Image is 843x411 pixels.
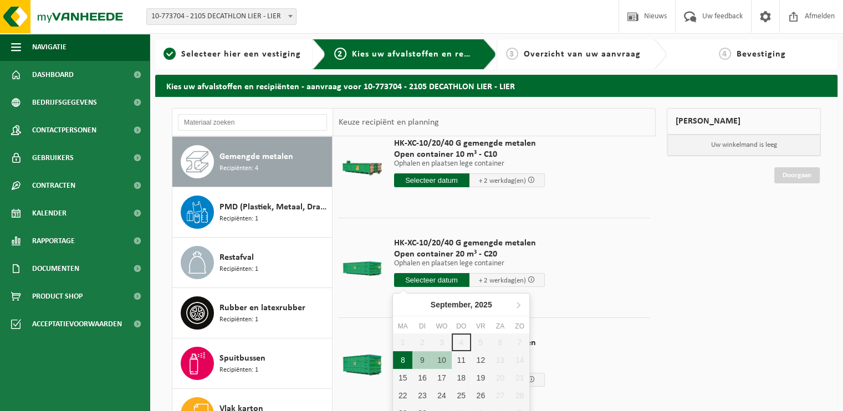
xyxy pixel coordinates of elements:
[32,282,83,310] span: Product Shop
[219,150,293,163] span: Gemengde metalen
[32,33,67,61] span: Navigatie
[219,352,265,365] span: Spuitbussen
[471,369,491,387] div: 19
[393,351,412,369] div: 8
[412,369,432,387] div: 16
[491,321,510,332] div: za
[471,351,491,369] div: 12
[393,387,412,404] div: 22
[146,8,297,25] span: 10-773704 - 2105 DECATHLON LIER - LIER
[172,288,333,338] button: Rubber en latexrubber Recipiënten: 1
[452,369,471,387] div: 18
[412,321,432,332] div: di
[471,321,491,332] div: vr
[219,163,258,174] span: Recipiënten: 4
[178,114,327,131] input: Materiaal zoeken
[172,338,333,389] button: Spuitbussen Recipiënten: 1
[164,48,176,60] span: 1
[219,251,254,264] span: Restafval
[333,109,444,136] div: Keuze recipiënt en planning
[412,387,432,404] div: 23
[219,264,258,275] span: Recipiënten: 1
[479,177,526,184] span: + 2 werkdag(en)
[394,249,545,260] span: Open container 20 m³ - C20
[432,351,451,369] div: 10
[524,50,641,59] span: Overzicht van uw aanvraag
[172,187,333,238] button: PMD (Plastiek, Metaal, Drankkartons) (bedrijven) Recipiënten: 1
[219,315,258,325] span: Recipiënten: 1
[161,48,304,61] a: 1Selecteer hier een vestiging
[774,167,820,183] a: Doorgaan
[412,351,432,369] div: 9
[432,387,451,404] div: 24
[452,321,471,332] div: do
[737,50,786,59] span: Bevestiging
[181,50,301,59] span: Selecteer hier een vestiging
[219,214,258,224] span: Recipiënten: 1
[32,310,122,338] span: Acceptatievoorwaarden
[452,351,471,369] div: 11
[394,273,469,287] input: Selecteer datum
[394,149,545,160] span: Open container 10 m³ - C10
[393,321,412,332] div: ma
[432,369,451,387] div: 17
[219,201,329,214] span: PMD (Plastiek, Metaal, Drankkartons) (bedrijven)
[155,75,837,96] h2: Kies uw afvalstoffen en recipiënten - aanvraag voor 10-773704 - 2105 DECATHLON LIER - LIER
[452,387,471,404] div: 25
[432,321,451,332] div: wo
[32,227,75,255] span: Rapportage
[394,160,545,168] p: Ophalen en plaatsen lege container
[32,61,74,89] span: Dashboard
[334,48,346,60] span: 2
[393,369,412,387] div: 15
[172,137,333,187] button: Gemengde metalen Recipiënten: 4
[479,277,526,284] span: + 2 werkdag(en)
[32,116,96,144] span: Contactpersonen
[32,199,67,227] span: Kalender
[394,238,545,249] span: HK-XC-10/20/40 G gemengde metalen
[506,48,518,60] span: 3
[510,321,529,332] div: zo
[32,89,97,116] span: Bedrijfsgegevens
[352,50,504,59] span: Kies uw afvalstoffen en recipiënten
[394,173,469,187] input: Selecteer datum
[474,301,492,309] i: 2025
[219,365,258,376] span: Recipiënten: 1
[394,138,545,149] span: HK-XC-10/20/40 G gemengde metalen
[426,296,497,314] div: September,
[219,301,305,315] span: Rubber en latexrubber
[32,255,79,282] span: Documenten
[719,48,731,60] span: 4
[147,9,296,24] span: 10-773704 - 2105 DECATHLON LIER - LIER
[471,387,491,404] div: 26
[32,172,75,199] span: Contracten
[172,238,333,288] button: Restafval Recipiënten: 1
[394,260,545,268] p: Ophalen en plaatsen lege container
[667,135,820,156] p: Uw winkelmand is leeg
[667,108,821,135] div: [PERSON_NAME]
[32,144,74,172] span: Gebruikers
